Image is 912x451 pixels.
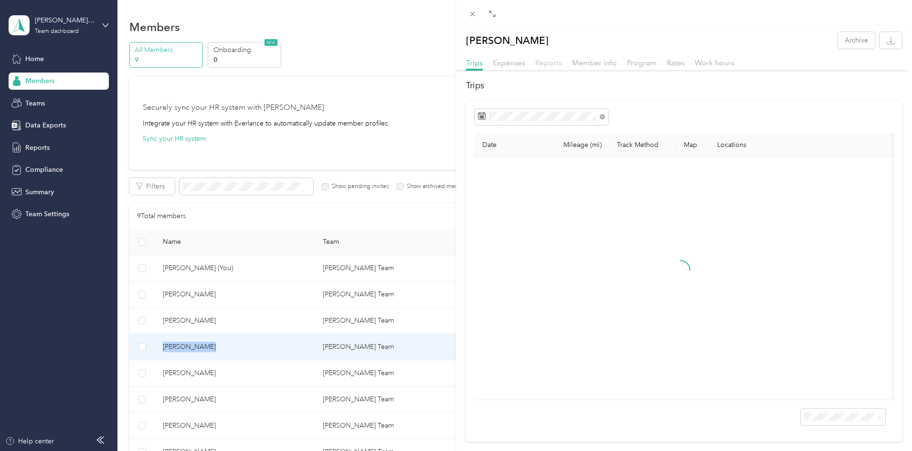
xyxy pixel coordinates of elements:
[546,133,609,157] th: Mileage (mi)
[466,58,483,67] span: Trips
[609,133,676,157] th: Track Method
[667,58,685,67] span: Rates
[572,58,617,67] span: Member info
[676,133,710,157] th: Map
[838,32,875,49] button: Archive
[627,58,657,67] span: Program
[859,398,912,451] iframe: Everlance-gr Chat Button Frame
[466,32,549,49] p: [PERSON_NAME]
[475,133,546,157] th: Date
[493,58,525,67] span: Expenses
[466,79,902,92] h2: Trips
[535,58,562,67] span: Reports
[695,58,734,67] span: Work hours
